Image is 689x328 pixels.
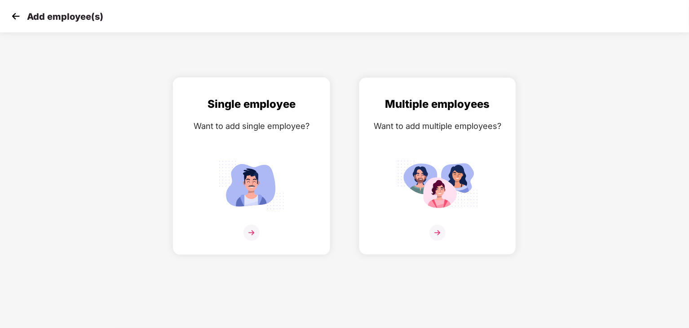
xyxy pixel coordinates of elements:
[429,225,446,241] img: svg+xml;base64,PHN2ZyB4bWxucz0iaHR0cDovL3d3dy53My5vcmcvMjAwMC9zdmciIHdpZHRoPSIzNiIgaGVpZ2h0PSIzNi...
[368,96,507,113] div: Multiple employees
[27,11,103,22] p: Add employee(s)
[243,225,260,241] img: svg+xml;base64,PHN2ZyB4bWxucz0iaHR0cDovL3d3dy53My5vcmcvMjAwMC9zdmciIHdpZHRoPSIzNiIgaGVpZ2h0PSIzNi...
[397,157,478,213] img: svg+xml;base64,PHN2ZyB4bWxucz0iaHR0cDovL3d3dy53My5vcmcvMjAwMC9zdmciIGlkPSJNdWx0aXBsZV9lbXBsb3llZS...
[211,157,292,213] img: svg+xml;base64,PHN2ZyB4bWxucz0iaHR0cDovL3d3dy53My5vcmcvMjAwMC9zdmciIGlkPSJTaW5nbGVfZW1wbG95ZWUiIH...
[182,120,321,133] div: Want to add single employee?
[182,96,321,113] div: Single employee
[368,120,507,133] div: Want to add multiple employees?
[9,9,22,23] img: svg+xml;base64,PHN2ZyB4bWxucz0iaHR0cDovL3d3dy53My5vcmcvMjAwMC9zdmciIHdpZHRoPSIzMCIgaGVpZ2h0PSIzMC...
